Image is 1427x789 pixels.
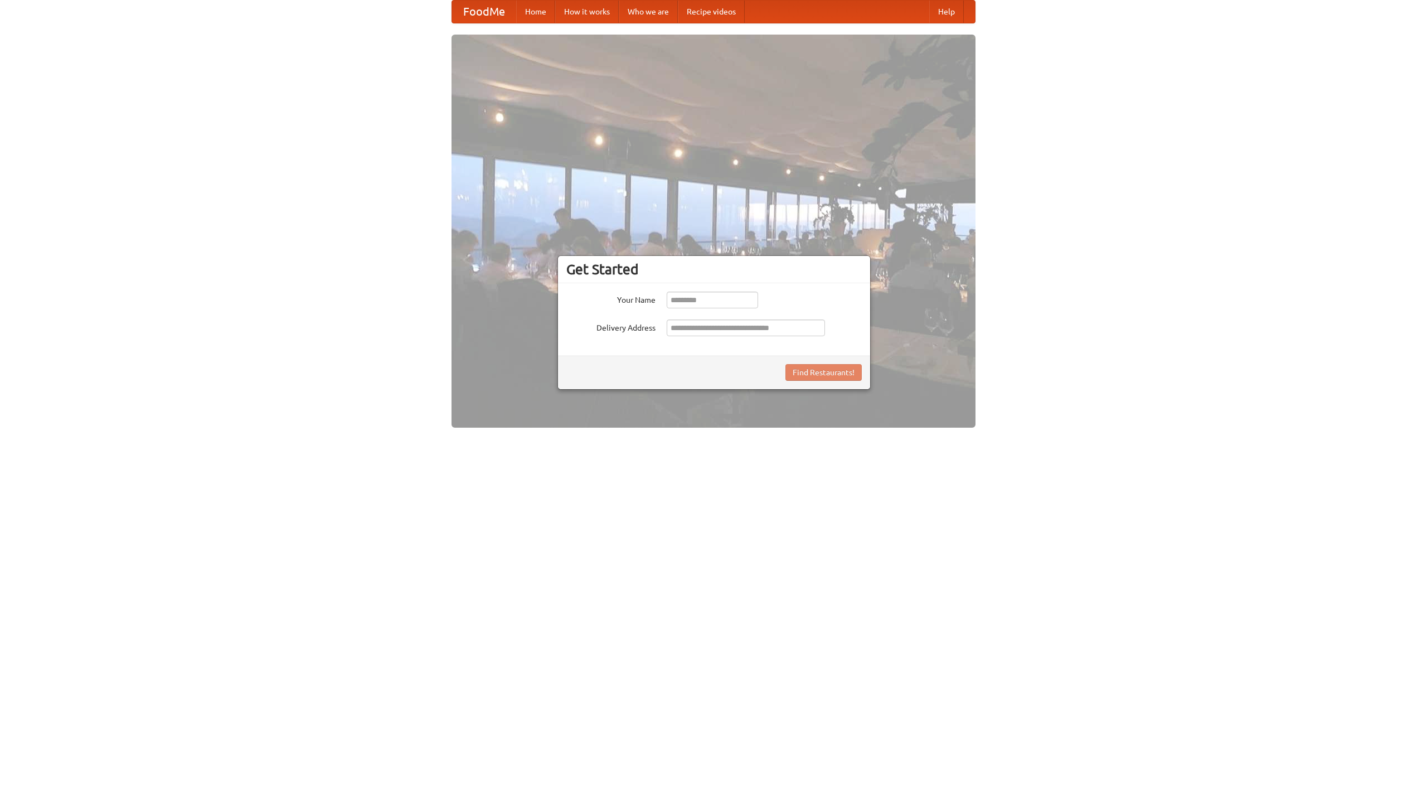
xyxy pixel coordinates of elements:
label: Delivery Address [566,320,656,333]
a: Recipe videos [678,1,745,23]
a: Help [929,1,964,23]
a: FoodMe [452,1,516,23]
a: Who we are [619,1,678,23]
label: Your Name [566,292,656,306]
button: Find Restaurants! [785,364,862,381]
a: Home [516,1,555,23]
h3: Get Started [566,261,862,278]
a: How it works [555,1,619,23]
